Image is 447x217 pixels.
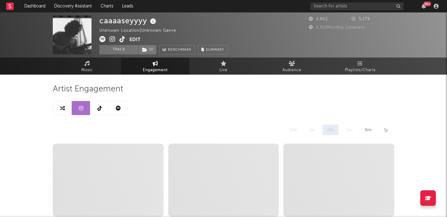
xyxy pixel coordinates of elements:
[138,45,156,54] button: (1)
[189,58,258,75] a: Live
[258,58,326,75] a: Audience
[309,17,328,21] span: 2,862
[99,16,158,26] div: caaaaseyyyy
[352,17,370,21] span: 5,179
[53,85,123,93] span: Artist Engagement
[285,125,301,135] div: 14d
[219,67,228,74] span: Live
[81,67,93,74] span: Music
[304,125,319,135] div: 1m
[360,125,376,135] div: 6m
[129,36,141,44] button: Edit
[99,45,138,54] button: Track
[121,58,189,75] a: Engagement
[326,58,394,75] a: Playlists/Charts
[309,25,365,30] span: 5,315 Monthly Listeners
[138,45,156,54] span: ( 1 )
[379,125,393,135] div: 1y
[168,46,192,54] span: Benchmark
[282,67,301,74] span: Audience
[159,45,195,54] a: Benchmark
[198,45,228,54] button: Summary
[323,125,338,135] div: 2m
[143,67,168,74] span: Engagement
[341,125,357,135] div: 3m
[53,58,121,75] a: Music
[345,67,376,74] span: Playlists/Charts
[422,4,426,9] button: 99+
[310,2,404,10] input: Search for artists
[206,48,224,52] span: Summary
[423,2,431,6] div: 99 +
[99,27,183,35] div: Unknown Location | Unknown Genre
